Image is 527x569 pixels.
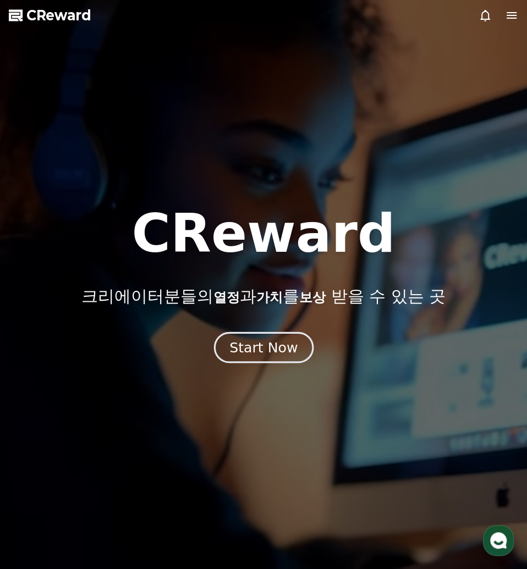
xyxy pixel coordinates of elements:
a: 홈 [3,349,73,376]
span: 홈 [35,365,41,374]
span: 보상 [299,290,326,305]
span: 대화 [101,366,114,374]
a: Start Now [216,344,311,354]
h1: CReward [131,207,395,260]
span: 설정 [170,365,183,374]
a: 대화 [73,349,142,376]
a: CReward [9,7,91,24]
span: CReward [26,7,91,24]
span: 열정 [213,290,240,305]
a: 설정 [142,349,211,376]
div: Start Now [229,338,298,357]
button: Start Now [213,332,313,363]
span: 가치 [256,290,283,305]
p: 크리에이터분들의 과 를 받을 수 있는 곳 [81,286,446,306]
